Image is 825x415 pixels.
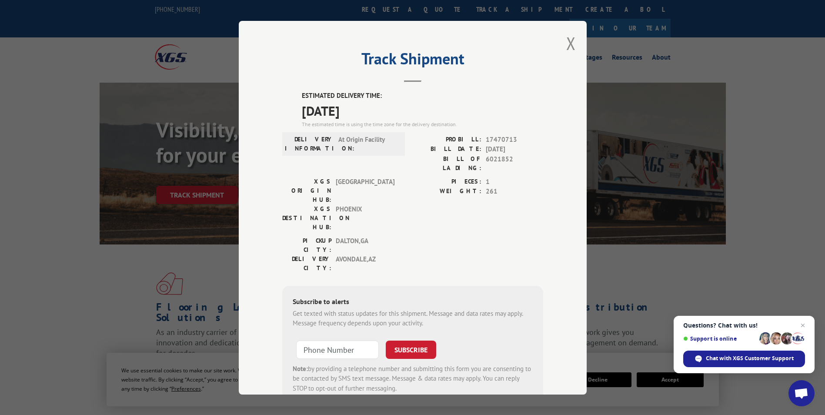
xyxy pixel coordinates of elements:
[486,144,543,154] span: [DATE]
[302,120,543,128] div: The estimated time is using the time zone for the delivery destination.
[282,254,331,272] label: DELIVERY CITY:
[296,340,379,358] input: Phone Number
[486,134,543,144] span: 17470713
[293,296,533,308] div: Subscribe to alerts
[566,32,576,55] button: Close modal
[282,177,331,204] label: XGS ORIGIN HUB:
[413,187,481,197] label: WEIGHT:
[302,100,543,120] span: [DATE]
[282,204,331,231] label: XGS DESTINATION HUB:
[336,236,394,254] span: DALTON , GA
[486,154,543,172] span: 6021852
[706,355,794,362] span: Chat with XGS Customer Support
[683,351,805,367] div: Chat with XGS Customer Support
[293,308,533,328] div: Get texted with status updates for this shipment. Message and data rates may apply. Message frequ...
[336,177,394,204] span: [GEOGRAPHIC_DATA]
[683,335,756,342] span: Support is online
[683,322,805,329] span: Questions? Chat with us!
[788,380,815,406] div: Open chat
[486,177,543,187] span: 1
[293,364,533,393] div: by providing a telephone number and submitting this form you are consenting to be contacted by SM...
[282,53,543,69] h2: Track Shipment
[486,187,543,197] span: 261
[413,134,481,144] label: PROBILL:
[302,91,543,101] label: ESTIMATED DELIVERY TIME:
[282,236,331,254] label: PICKUP CITY:
[413,154,481,172] label: BILL OF LADING:
[285,134,334,153] label: DELIVERY INFORMATION:
[413,177,481,187] label: PIECES:
[336,204,394,231] span: PHOENIX
[338,134,397,153] span: At Origin Facility
[293,364,308,372] strong: Note:
[386,340,436,358] button: SUBSCRIBE
[336,254,394,272] span: AVONDALE , AZ
[413,144,481,154] label: BILL DATE:
[798,320,808,331] span: Close chat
